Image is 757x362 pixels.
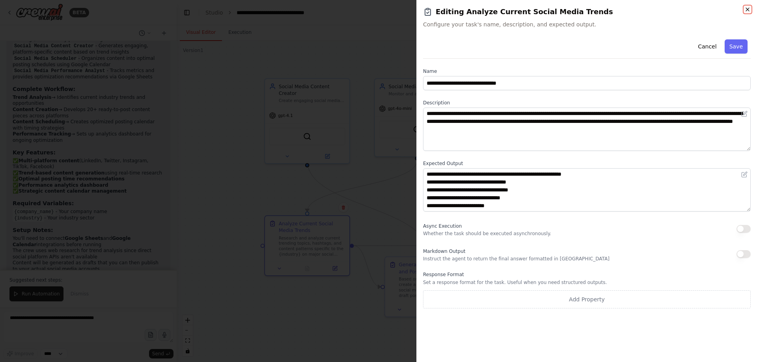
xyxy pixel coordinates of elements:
span: Markdown Output [423,249,465,254]
button: Open in editor [740,170,749,179]
span: Async Execution [423,223,462,229]
button: Cancel [693,39,721,54]
span: Configure your task's name, description, and expected output. [423,20,751,28]
label: Response Format [423,271,751,278]
label: Name [423,68,751,74]
h2: Editing Analyze Current Social Media Trends [423,6,751,17]
label: Expected Output [423,160,751,167]
p: Set a response format for the task. Useful when you need structured outputs. [423,279,751,286]
label: Description [423,100,751,106]
button: Save [725,39,748,54]
button: Add Property [423,290,751,308]
p: Whether the task should be executed asynchronously. [423,230,551,237]
button: Open in editor [740,109,749,119]
p: Instruct the agent to return the final answer formatted in [GEOGRAPHIC_DATA] [423,256,610,262]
